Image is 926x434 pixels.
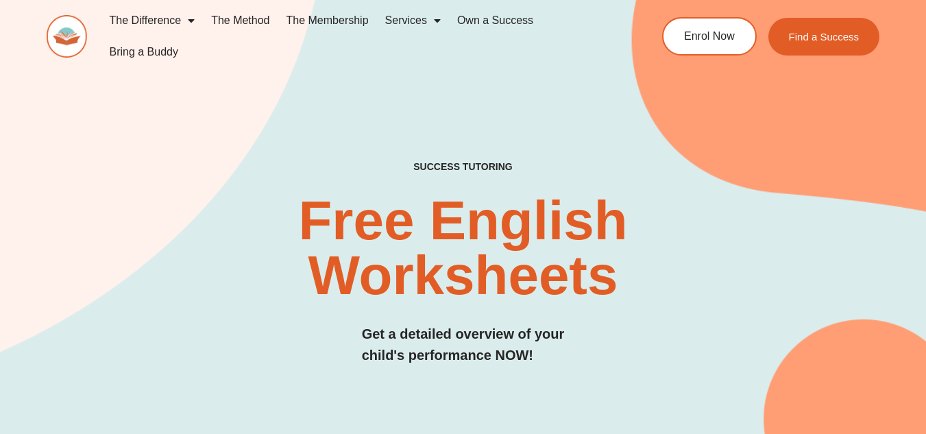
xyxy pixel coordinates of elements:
[278,5,377,36] a: The Membership
[203,5,278,36] a: The Method
[662,17,757,56] a: Enrol Now
[101,36,186,68] a: Bring a Buddy
[340,161,587,173] h4: SUCCESS TUTORING​
[362,324,565,366] h3: Get a detailed overview of your child's performance NOW!
[101,5,614,68] nav: Menu
[188,193,738,303] h2: Free English Worksheets​
[449,5,541,36] a: Own a Success
[789,32,860,42] span: Find a Success
[768,18,880,56] a: Find a Success
[101,5,203,36] a: The Difference
[684,31,735,42] span: Enrol Now
[377,5,449,36] a: Services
